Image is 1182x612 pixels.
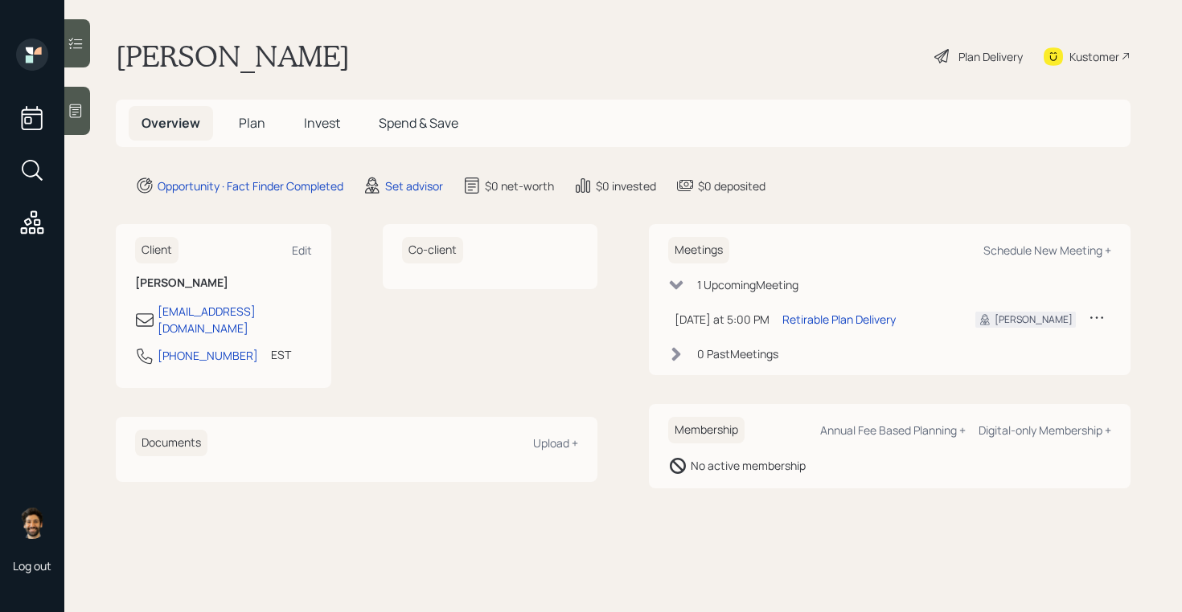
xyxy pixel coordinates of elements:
[135,430,207,456] h6: Documents
[533,435,578,451] div: Upload +
[16,507,48,539] img: eric-schwartz-headshot.png
[158,177,343,194] div: Opportunity · Fact Finder Completed
[158,347,258,364] div: [PHONE_NUMBER]
[402,237,463,263] h6: Co-client
[983,243,1111,258] div: Schedule New Meeting +
[158,303,312,337] div: [EMAIL_ADDRESS][DOMAIN_NAME]
[385,177,443,194] div: Set advisor
[239,114,265,132] span: Plan
[697,276,798,293] div: 1 Upcoming Meeting
[668,237,729,263] h6: Meetings
[958,48,1023,65] div: Plan Delivery
[271,346,291,363] div: EST
[979,422,1111,438] div: Digital-only Membership +
[675,311,770,328] div: [DATE] at 5:00 PM
[820,422,966,438] div: Annual Fee Based Planning +
[116,39,350,74] h1: [PERSON_NAME]
[691,457,806,474] div: No active membership
[135,276,312,290] h6: [PERSON_NAME]
[1069,48,1119,65] div: Kustomer
[698,177,765,194] div: $0 deposited
[596,177,656,194] div: $0 invested
[697,345,778,362] div: 0 Past Meeting s
[782,311,896,328] div: Retirable Plan Delivery
[142,114,200,132] span: Overview
[304,114,340,132] span: Invest
[668,417,745,443] h6: Membership
[292,243,312,258] div: Edit
[135,237,179,263] h6: Client
[13,558,51,573] div: Log out
[995,312,1073,327] div: [PERSON_NAME]
[485,177,554,194] div: $0 net-worth
[379,114,458,132] span: Spend & Save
